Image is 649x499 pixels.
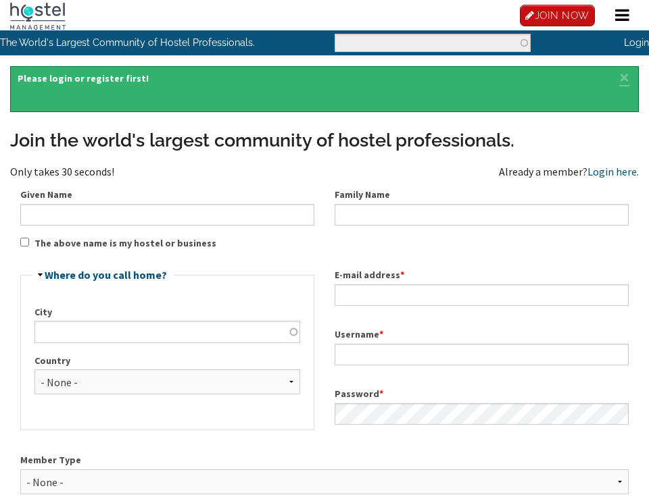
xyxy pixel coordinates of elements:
[10,66,639,112] div: Please login or register first!
[624,36,649,48] a: Login
[335,268,629,282] label: E-mail address
[335,188,629,202] label: Family Name
[34,305,300,319] label: City
[335,344,629,365] input: Spaces are allowed; punctuation is not allowed except for periods, hyphens, apostrophes, and unde...
[34,354,300,368] label: Country
[587,165,639,178] a: Login here.
[379,328,383,340] span: This field is required.
[400,269,404,281] span: This field is required.
[20,188,314,202] label: Given Name
[499,166,639,177] div: Already a member?
[34,236,216,251] label: The above name is my hostel or business
[45,268,167,282] a: Where do you call home?
[335,327,629,342] label: Username
[10,166,324,177] div: Only takes 30 seconds!
[335,34,531,52] input: Enter the terms you wish to search for.
[617,74,632,80] a: ×
[10,3,66,30] img: Hostel Management Home
[379,388,383,400] span: This field is required.
[335,284,629,306] input: A valid e-mail address. All e-mails from the system will be sent to this address. The e-mail addr...
[335,387,629,401] label: Password
[520,5,595,26] a: JOIN NOW
[10,128,639,153] h3: Join the world's largest community of hostel professionals.
[20,453,629,467] label: Member Type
